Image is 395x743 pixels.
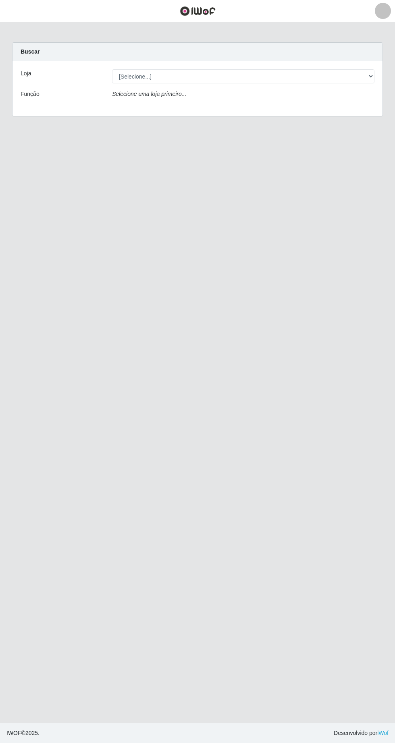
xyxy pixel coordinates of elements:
span: IWOF [6,730,21,736]
img: CoreUI Logo [180,6,216,16]
strong: Buscar [21,48,39,55]
span: Desenvolvido por [334,729,389,737]
a: iWof [377,730,389,736]
label: Loja [21,69,31,78]
label: Função [21,90,39,98]
i: Selecione uma loja primeiro... [112,91,186,97]
span: © 2025 . [6,729,39,737]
